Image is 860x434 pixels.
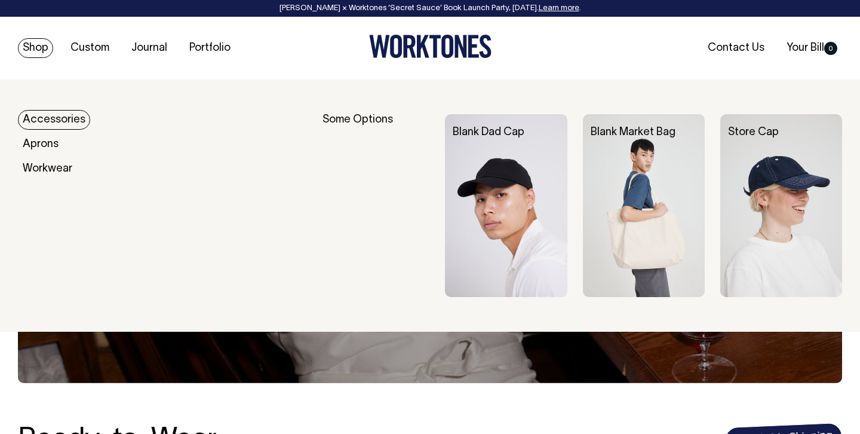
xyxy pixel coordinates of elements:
[782,38,842,58] a: Your Bill0
[322,114,429,297] div: Some Options
[539,5,579,12] a: Learn more
[591,127,675,137] a: Blank Market Bag
[127,38,172,58] a: Journal
[66,38,114,58] a: Custom
[824,42,837,55] span: 0
[453,127,524,137] a: Blank Dad Cap
[703,38,769,58] a: Contact Us
[728,127,779,137] a: Store Cap
[18,159,77,179] a: Workwear
[18,135,63,154] a: Aprons
[720,114,842,297] img: Store Cap
[445,114,567,297] img: Blank Dad Cap
[18,110,90,130] a: Accessories
[583,114,705,297] img: Blank Market Bag
[12,4,848,13] div: [PERSON_NAME] × Worktones ‘Secret Sauce’ Book Launch Party, [DATE]. .
[18,38,53,58] a: Shop
[185,38,235,58] a: Portfolio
